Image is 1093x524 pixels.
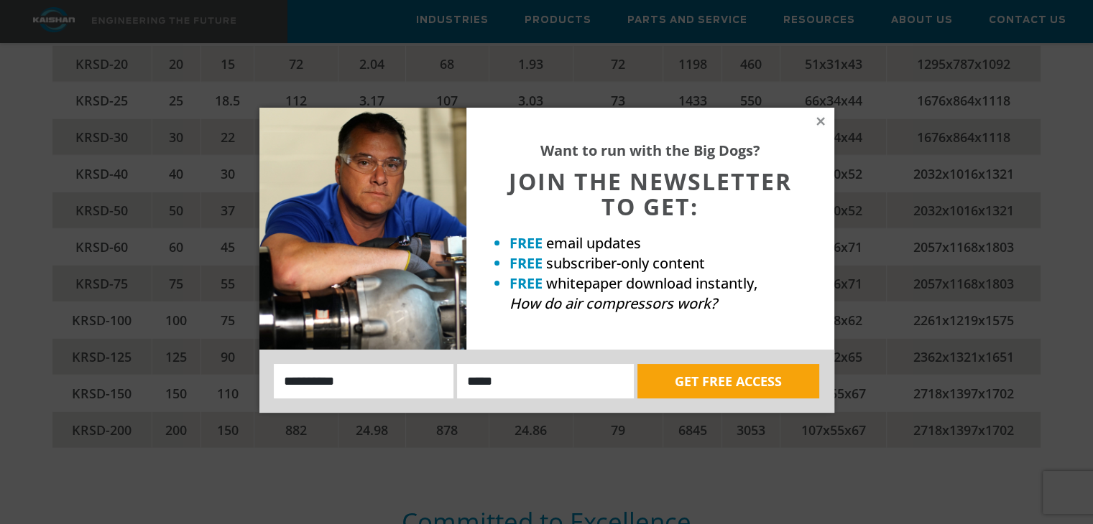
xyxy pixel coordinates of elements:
strong: FREE [509,273,543,293]
em: How do air compressors work? [509,294,717,313]
span: email updates [546,233,641,253]
strong: FREE [509,253,543,273]
span: subscriber-only content [546,253,705,273]
button: GET FREE ACCESS [637,364,819,398]
strong: FREE [509,233,543,253]
strong: Want to run with the Big Dogs? [540,141,760,160]
input: Email [457,364,634,398]
input: Name: [274,364,454,398]
button: Close [814,115,827,128]
span: whitepaper download instantly, [546,273,757,293]
span: JOIN THE NEWSLETTER TO GET: [509,166,792,222]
